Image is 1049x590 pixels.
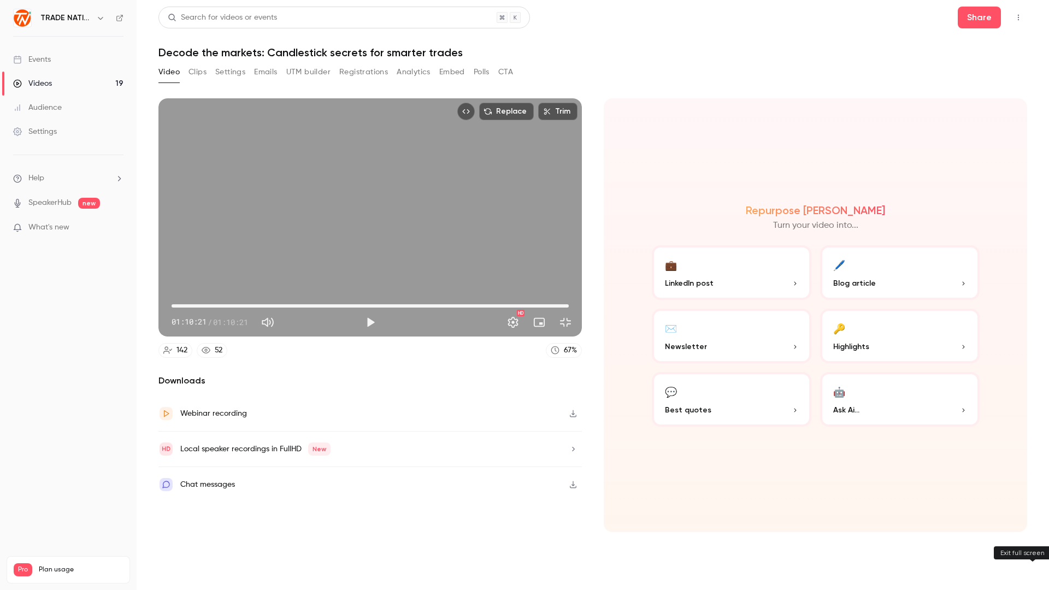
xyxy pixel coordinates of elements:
[215,345,222,356] div: 52
[546,343,582,358] a: 67%
[665,383,677,400] div: 💬
[308,442,331,456] span: New
[286,63,331,81] button: UTM builder
[158,374,582,387] h2: Downloads
[13,173,123,184] li: help-dropdown-opener
[833,383,845,400] div: 🤖
[176,345,187,356] div: 142
[833,320,845,337] div: 🔑
[172,316,248,328] div: 01:10:21
[820,372,980,427] button: 🤖Ask Ai...
[339,63,388,81] button: Registrations
[833,341,869,352] span: Highlights
[28,173,44,184] span: Help
[397,63,431,81] button: Analytics
[180,478,235,491] div: Chat messages
[517,310,524,316] div: HD
[652,245,811,300] button: 💼LinkedIn post
[180,442,331,456] div: Local speaker recordings in FullHD
[158,63,180,81] button: Video
[652,309,811,363] button: ✉️Newsletter
[665,320,677,337] div: ✉️
[665,256,677,273] div: 💼
[439,63,465,81] button: Embed
[360,311,381,333] button: Play
[833,278,876,289] span: Blog article
[14,563,32,576] span: Pro
[555,311,576,333] button: Exit full screen
[820,309,980,363] button: 🔑Highlights
[13,126,57,137] div: Settings
[665,341,707,352] span: Newsletter
[213,316,248,328] span: 01:10:21
[180,407,247,420] div: Webinar recording
[168,12,277,23] div: Search for videos or events
[773,219,858,232] p: Turn your video into...
[28,197,72,209] a: SpeakerHub
[254,63,277,81] button: Emails
[665,278,714,289] span: LinkedIn post
[158,46,1027,59] h1: Decode the markets: Candlestick secrets for smarter trades
[479,103,534,120] button: Replace
[257,311,279,333] button: Mute
[833,404,859,416] span: Ask Ai...
[746,204,885,217] h2: Repurpose [PERSON_NAME]
[13,78,52,89] div: Videos
[457,103,475,120] button: Embed video
[474,63,490,81] button: Polls
[833,256,845,273] div: 🖊️
[528,311,550,333] button: Turn on miniplayer
[564,345,577,356] div: 67 %
[958,7,1001,28] button: Share
[820,245,980,300] button: 🖊️Blog article
[78,198,100,209] span: new
[14,9,31,27] img: TRADE NATION
[215,63,245,81] button: Settings
[13,102,62,113] div: Audience
[197,343,227,358] a: 52
[208,316,212,328] span: /
[110,223,123,233] iframe: Noticeable Trigger
[172,316,207,328] span: 01:10:21
[39,565,123,574] span: Plan usage
[158,343,192,358] a: 142
[188,63,207,81] button: Clips
[13,54,51,65] div: Events
[28,222,69,233] span: What's new
[665,404,711,416] span: Best quotes
[40,13,92,23] h6: TRADE NATION
[502,311,524,333] button: Settings
[538,103,577,120] button: Trim
[652,372,811,427] button: 💬Best quotes
[498,63,513,81] button: CTA
[1010,9,1027,26] button: Top Bar Actions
